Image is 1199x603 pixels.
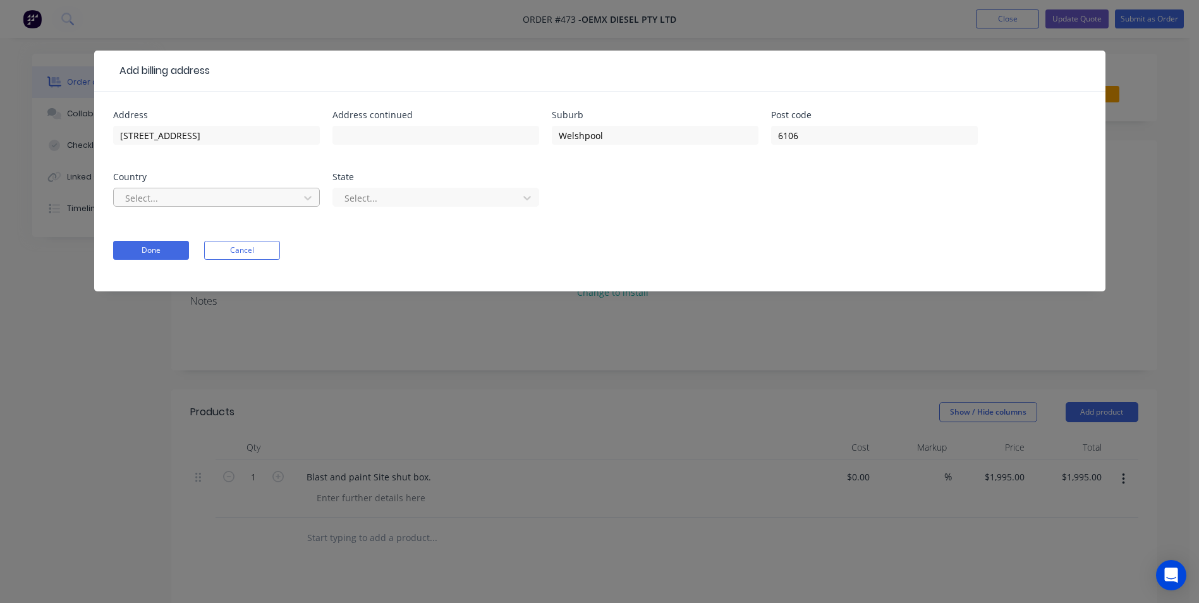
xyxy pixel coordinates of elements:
div: Suburb [552,111,758,119]
div: Post code [771,111,978,119]
div: Add billing address [113,63,210,78]
div: Address [113,111,320,119]
div: Country [113,173,320,181]
button: Cancel [204,241,280,260]
div: State [332,173,539,181]
button: Done [113,241,189,260]
div: Open Intercom Messenger [1156,560,1186,590]
div: Address continued [332,111,539,119]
